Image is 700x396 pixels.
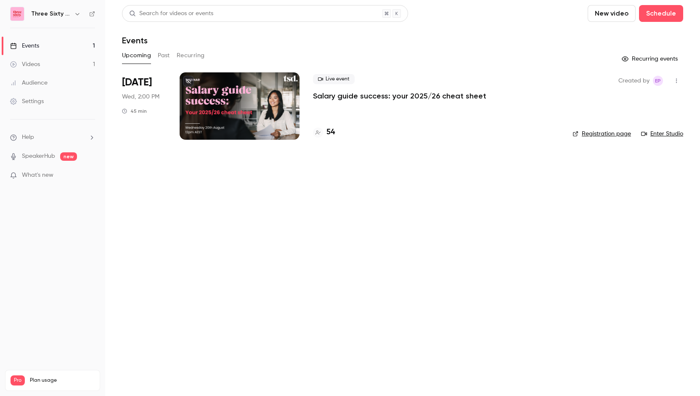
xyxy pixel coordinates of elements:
div: 45 min [122,108,147,114]
span: Wed, 2:00 PM [122,93,159,101]
div: Search for videos or events [129,9,213,18]
span: Help [22,133,34,142]
img: Three Sixty Digital [11,7,24,21]
button: Recurring [177,49,205,62]
div: Audience [10,79,48,87]
span: EP [655,76,661,86]
span: Elouise Paul [653,76,663,86]
h6: Three Sixty Digital [31,10,71,18]
span: Live event [313,74,355,84]
button: Upcoming [122,49,151,62]
a: Registration page [573,130,631,138]
button: Schedule [639,5,683,22]
button: Past [158,49,170,62]
li: help-dropdown-opener [10,133,95,142]
div: Settings [10,97,44,106]
a: Salary guide success: your 2025/26 cheat sheet [313,91,486,101]
span: Pro [11,375,25,385]
button: New video [588,5,636,22]
div: Events [10,42,39,50]
span: Plan usage [30,377,95,384]
span: Created by [618,76,650,86]
h1: Events [122,35,148,45]
a: Enter Studio [641,130,683,138]
span: [DATE] [122,76,152,89]
a: SpeakerHub [22,152,55,161]
h4: 54 [326,127,335,138]
div: Videos [10,60,40,69]
span: new [60,152,77,161]
a: 54 [313,127,335,138]
span: What's new [22,171,53,180]
button: Recurring events [618,52,683,66]
div: Aug 20 Wed, 12:00 PM (Australia/Sydney) [122,72,166,140]
iframe: Noticeable Trigger [85,172,95,179]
